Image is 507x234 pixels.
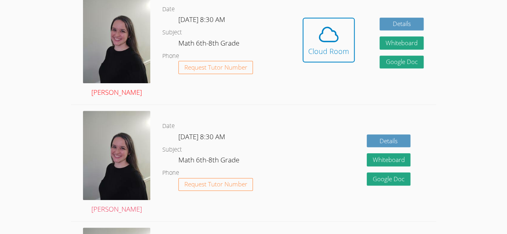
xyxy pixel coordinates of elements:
[367,172,411,186] a: Google Doc
[162,121,175,131] dt: Date
[162,168,179,178] dt: Phone
[367,134,411,148] a: Details
[178,61,253,74] button: Request Tutor Number
[83,111,150,215] a: [PERSON_NAME]
[178,132,225,141] span: [DATE] 8:30 AM
[162,4,175,14] dt: Date
[303,18,355,62] button: Cloud Room
[162,28,182,38] dt: Subject
[83,111,150,200] img: avatar.png
[308,46,349,57] div: Cloud Room
[162,51,179,61] dt: Phone
[178,38,241,51] dd: Math 6th-8th Grade
[367,153,411,166] button: Whiteboard
[178,154,241,168] dd: Math 6th-8th Grade
[380,18,424,31] a: Details
[380,36,424,50] button: Whiteboard
[380,56,424,69] a: Google Doc
[162,145,182,155] dt: Subject
[184,181,247,187] span: Request Tutor Number
[178,178,253,191] button: Request Tutor Number
[184,64,247,70] span: Request Tutor Number
[178,15,225,24] span: [DATE] 8:30 AM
